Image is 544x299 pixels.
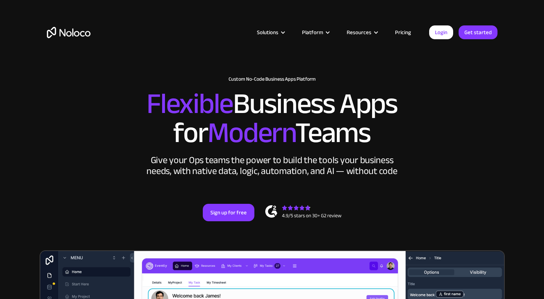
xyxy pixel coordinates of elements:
a: home [47,27,90,38]
a: Login [429,25,453,39]
h2: Business Apps for Teams [47,89,497,148]
div: Platform [293,28,338,37]
a: Sign up for free [203,204,254,221]
div: Give your Ops teams the power to build the tools your business needs, with native data, logic, au... [145,155,399,177]
span: Modern [207,106,295,160]
span: Flexible [146,77,233,131]
div: Resources [338,28,386,37]
h1: Custom No-Code Business Apps Platform [47,76,497,82]
a: Pricing [386,28,420,37]
div: Platform [302,28,323,37]
a: Get started [459,25,497,39]
div: Solutions [248,28,293,37]
div: Resources [347,28,371,37]
div: Solutions [257,28,278,37]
